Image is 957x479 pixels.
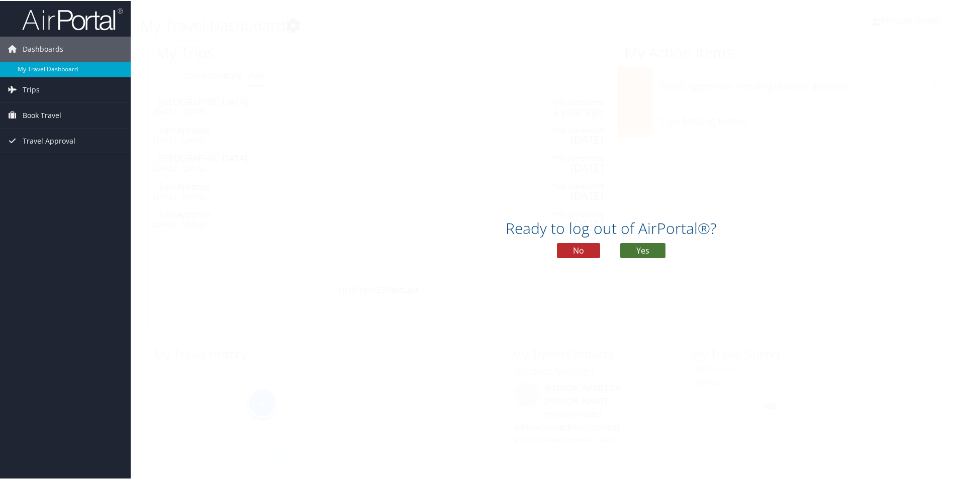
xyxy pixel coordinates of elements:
[23,36,63,61] span: Dashboards
[23,102,61,127] span: Book Travel
[22,7,123,30] img: airportal-logo.png
[557,242,600,257] button: No
[23,76,40,101] span: Trips
[620,242,665,257] button: Yes
[23,128,75,153] span: Travel Approval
